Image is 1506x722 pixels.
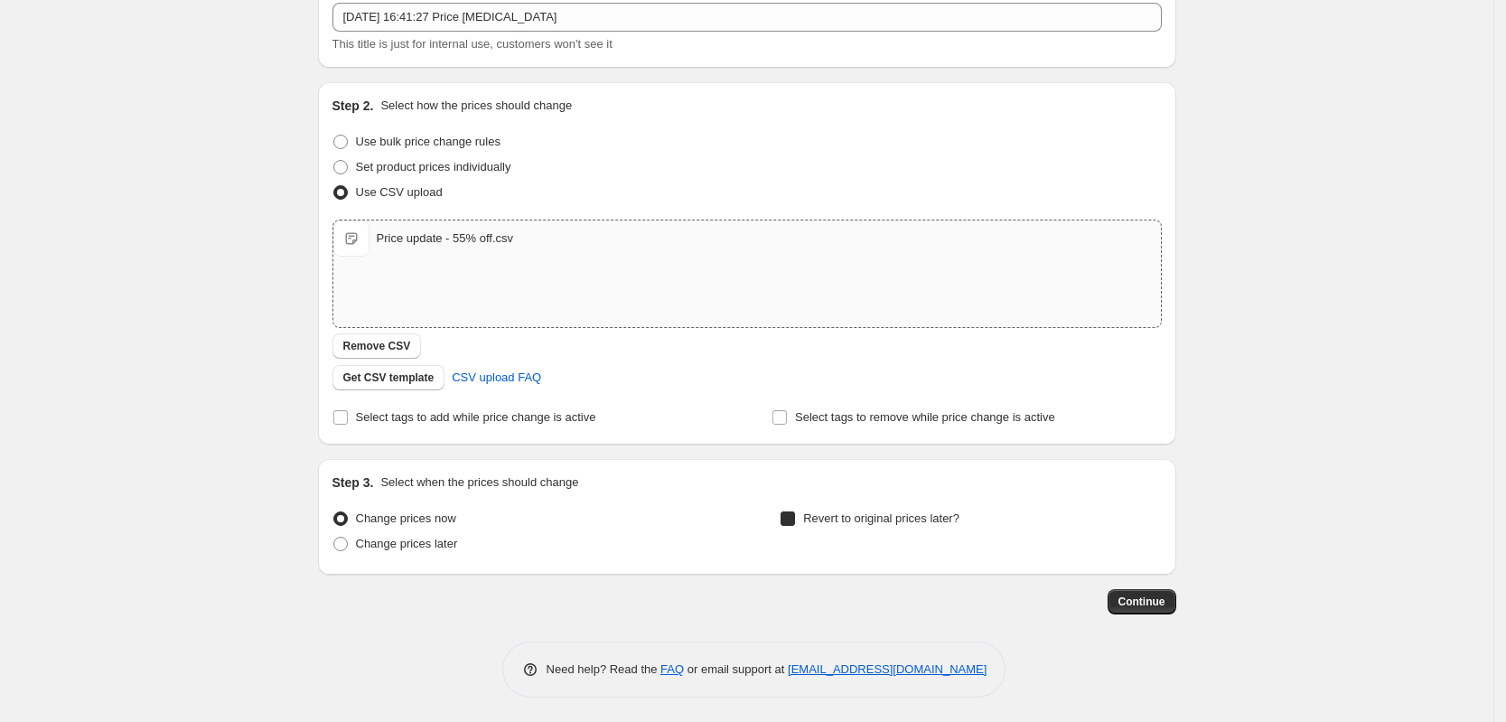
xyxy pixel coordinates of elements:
[356,135,500,148] span: Use bulk price change rules
[332,365,445,390] button: Get CSV template
[380,97,572,115] p: Select how the prices should change
[332,3,1162,32] input: 30% off holiday sale
[660,662,684,676] a: FAQ
[343,370,435,385] span: Get CSV template
[795,410,1055,424] span: Select tags to remove while price change is active
[332,97,374,115] h2: Step 2.
[803,511,959,525] span: Revert to original prices later?
[356,511,456,525] span: Change prices now
[332,37,613,51] span: This title is just for internal use, customers won't see it
[684,662,788,676] span: or email support at
[332,474,374,492] h2: Step 3.
[1118,595,1165,609] span: Continue
[356,410,596,424] span: Select tags to add while price change is active
[1108,589,1176,614] button: Continue
[356,537,458,550] span: Change prices later
[788,662,987,676] a: [EMAIL_ADDRESS][DOMAIN_NAME]
[547,662,661,676] span: Need help? Read the
[356,160,511,173] span: Set product prices individually
[452,369,541,387] span: CSV upload FAQ
[377,230,514,248] div: Price update - 55% off.csv
[441,363,552,392] a: CSV upload FAQ
[343,339,411,353] span: Remove CSV
[356,185,443,199] span: Use CSV upload
[332,333,422,359] button: Remove CSV
[380,474,578,492] p: Select when the prices should change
